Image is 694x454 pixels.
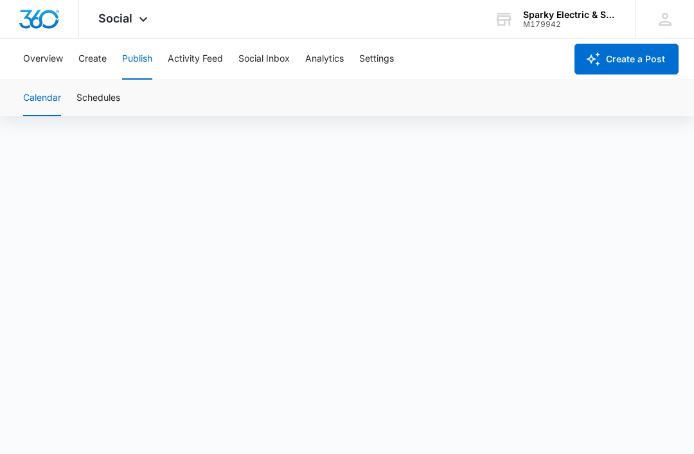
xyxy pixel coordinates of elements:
button: Create [78,39,107,80]
button: Analytics [305,39,344,80]
button: Activity Feed [168,39,223,80]
button: Settings [359,39,394,80]
span: Social [98,12,132,25]
button: Create a Post [574,44,679,74]
button: Social Inbox [238,39,290,80]
button: Overview [23,39,63,80]
div: account id [523,20,617,29]
div: account name [523,10,617,20]
button: Schedules [76,80,120,116]
button: Publish [122,39,152,80]
button: Calendar [23,80,61,116]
